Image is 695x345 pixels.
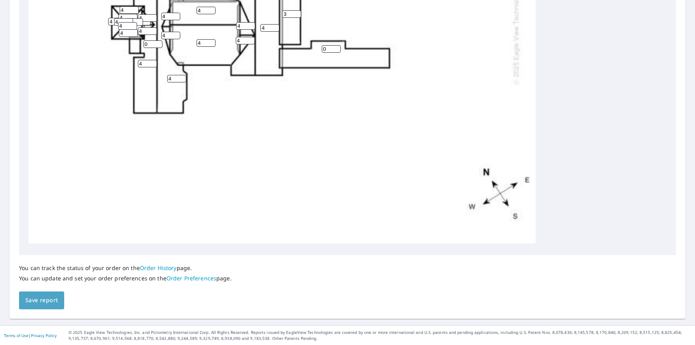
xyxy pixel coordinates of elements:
a: Privacy Policy [31,333,57,338]
p: | [4,333,57,338]
button: Save report [19,291,64,309]
a: Order Preferences [166,274,216,282]
span: Save report [25,295,58,305]
p: You can track the status of your order on the page. [19,264,232,272]
p: You can update and set your order preferences on the page. [19,275,232,282]
a: Terms of Use [4,333,29,338]
p: © 2025 Eagle View Technologies, Inc. and Pictometry International Corp. All Rights Reserved. Repo... [69,330,691,341]
a: Order History [140,264,177,272]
